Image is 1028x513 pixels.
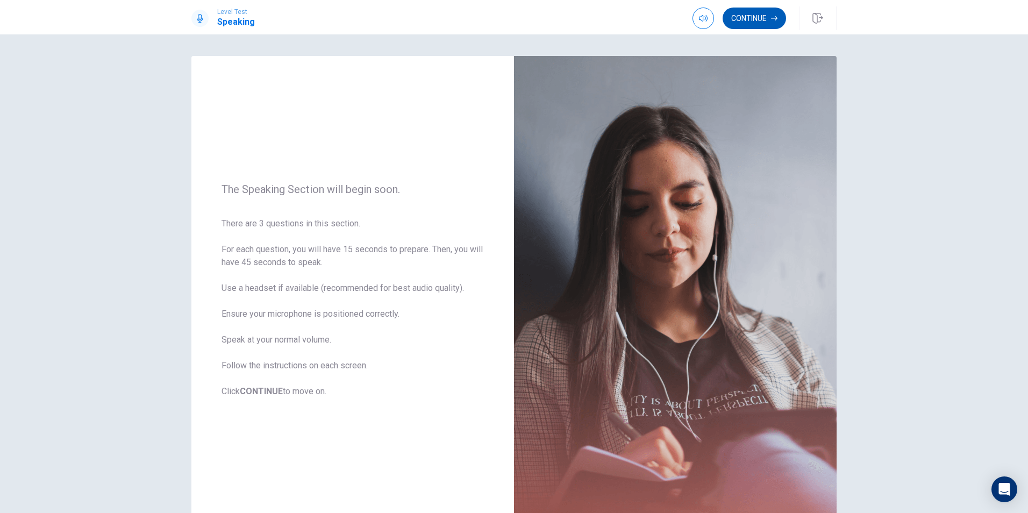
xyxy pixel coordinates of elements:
b: CONTINUE [240,386,283,396]
span: There are 3 questions in this section. For each question, you will have 15 seconds to prepare. Th... [222,217,484,398]
div: Open Intercom Messenger [991,476,1017,502]
span: The Speaking Section will begin soon. [222,183,484,196]
span: Level Test [217,8,255,16]
h1: Speaking [217,16,255,28]
button: Continue [723,8,786,29]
